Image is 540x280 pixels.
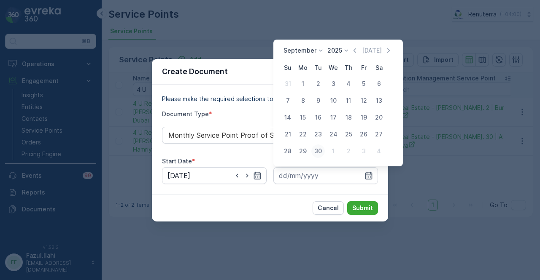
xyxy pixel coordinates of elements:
[327,144,340,158] div: 1
[162,110,209,117] label: Document Type
[311,144,325,158] div: 30
[162,66,228,77] p: Create Document
[296,128,310,141] div: 22
[296,77,310,91] div: 1
[372,128,386,141] div: 27
[327,94,340,107] div: 10
[318,204,339,212] p: Cancel
[372,94,386,107] div: 13
[357,144,370,158] div: 3
[356,60,371,75] th: Friday
[341,60,356,75] th: Thursday
[372,144,386,158] div: 4
[296,94,310,107] div: 8
[342,111,355,124] div: 18
[327,77,340,91] div: 3
[280,60,295,75] th: Sunday
[347,201,378,215] button: Submit
[281,111,294,124] div: 14
[371,60,386,75] th: Saturday
[372,111,386,124] div: 20
[295,60,310,75] th: Monday
[326,60,341,75] th: Wednesday
[357,77,370,91] div: 5
[281,94,294,107] div: 7
[327,111,340,124] div: 17
[273,167,378,184] input: dd/mm/yyyy
[342,77,355,91] div: 4
[313,201,344,215] button: Cancel
[311,94,325,107] div: 9
[311,128,325,141] div: 23
[310,60,326,75] th: Tuesday
[352,204,373,212] p: Submit
[162,95,378,103] p: Please make the required selections to create your document.
[162,157,192,165] label: Start Date
[357,111,370,124] div: 19
[327,128,340,141] div: 24
[357,128,370,141] div: 26
[342,94,355,107] div: 11
[296,111,310,124] div: 15
[281,128,294,141] div: 21
[281,144,294,158] div: 28
[342,144,355,158] div: 2
[357,94,370,107] div: 12
[327,46,342,55] p: 2025
[311,77,325,91] div: 2
[372,77,386,91] div: 6
[362,46,382,55] p: [DATE]
[311,111,325,124] div: 16
[296,144,310,158] div: 29
[162,167,267,184] input: dd/mm/yyyy
[283,46,316,55] p: September
[342,128,355,141] div: 25
[281,77,294,91] div: 31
